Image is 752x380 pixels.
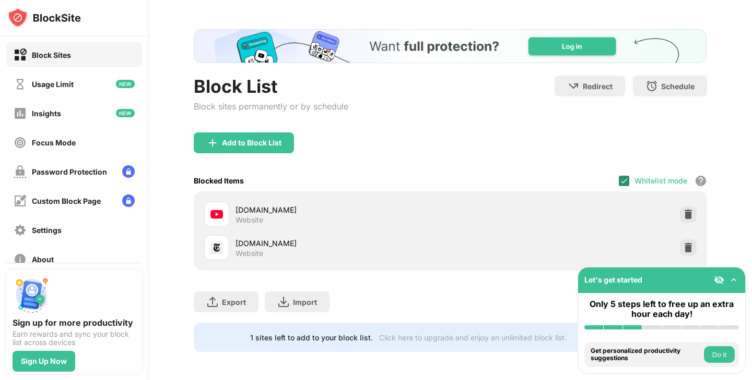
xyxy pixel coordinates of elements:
[14,48,27,62] img: block-on.svg
[194,76,348,97] div: Block List
[379,333,567,342] div: Click here to upgrade and enjoy an unlimited block list.
[13,317,136,328] div: Sign up for more productivity
[32,109,61,118] div: Insights
[14,78,27,91] img: time-usage-off.svg
[13,330,136,347] div: Earn rewards and sync your block list across devices
[116,80,135,88] img: new-icon.svg
[222,298,246,307] div: Export
[584,275,642,284] div: Let's get started
[293,298,317,307] div: Import
[583,82,613,91] div: Redirect
[122,165,135,178] img: lock-menu.svg
[14,224,27,237] img: settings-off.svg
[32,51,71,59] div: Block Sites
[194,29,707,63] iframe: Banner
[32,138,76,147] div: Focus Mode
[14,253,27,266] img: about-off.svg
[13,276,50,313] img: push-signup.svg
[222,139,281,147] div: Add to Block List
[32,255,54,264] div: About
[620,177,628,185] img: check.svg
[14,107,27,120] img: insights-off.svg
[704,346,735,363] button: Do it
[194,101,348,112] div: Block sites permanently or by schedule
[7,7,81,28] img: logo-blocksite.svg
[250,333,373,342] div: 1 sites left to add to your block list.
[210,208,223,220] img: favicons
[116,109,135,117] img: new-icon.svg
[591,347,701,362] div: Get personalized productivity suggestions
[32,80,74,89] div: Usage Limit
[634,176,687,185] div: Whitelist mode
[14,194,27,207] img: customize-block-page-off.svg
[584,299,739,319] div: Only 5 steps left to free up an extra hour each day!
[236,238,450,249] div: [DOMAIN_NAME]
[21,357,67,365] div: Sign Up Now
[14,136,27,149] img: focus-off.svg
[210,241,223,254] img: favicons
[714,275,724,285] img: eye-not-visible.svg
[236,204,450,215] div: [DOMAIN_NAME]
[236,249,263,258] div: Website
[122,194,135,207] img: lock-menu.svg
[661,82,695,91] div: Schedule
[236,215,263,225] div: Website
[32,197,101,205] div: Custom Block Page
[728,275,739,285] img: omni-setup-toggle.svg
[14,165,27,178] img: password-protection-off.svg
[32,167,107,176] div: Password Protection
[194,176,244,185] div: Blocked Items
[32,226,62,235] div: Settings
